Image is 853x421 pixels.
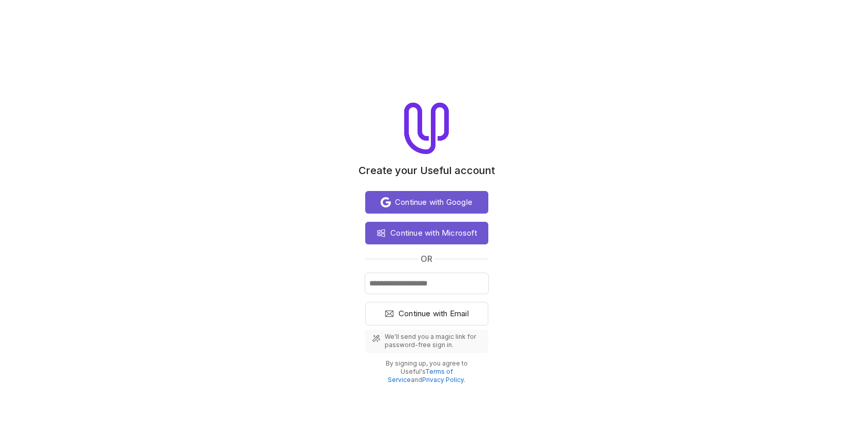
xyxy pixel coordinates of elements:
[422,376,464,384] a: Privacy Policy
[373,359,480,384] p: By signing up, you agree to Useful's and .
[395,196,472,208] span: Continue with Google
[399,308,469,320] span: Continue with Email
[365,222,488,244] button: Continue with Microsoft
[385,333,482,349] span: We'll send you a magic link for password-free sign in.
[365,191,488,214] button: Continue with Google
[365,273,488,294] input: Email
[359,164,495,177] h1: Create your Useful account
[421,253,432,265] span: or
[365,302,488,326] button: Continue with Email
[388,368,453,384] a: Terms of Service
[390,227,477,239] span: Continue with Microsoft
